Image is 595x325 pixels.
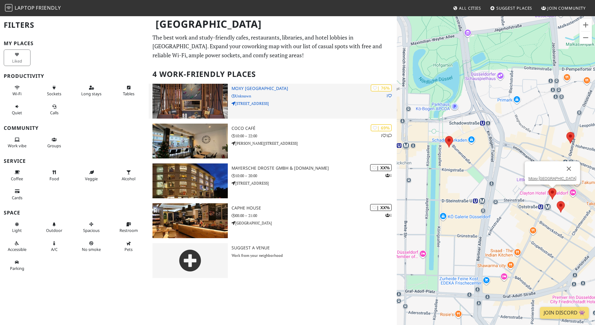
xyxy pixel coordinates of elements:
span: Suggest Places [496,5,532,11]
button: Work vibe [4,134,30,151]
a: Mayersche Droste GmbH & Co.KG | XX% 1 Mayersche Droste GmbH & [DOMAIN_NAME] 10:00 – 20:00 [STREET... [149,163,397,198]
a: Moxy [GEOGRAPHIC_DATA] [528,176,576,181]
button: Veggie [78,167,105,184]
div: | XX% [370,164,392,171]
span: Natural light [12,228,22,233]
p: Work from your neighborhood [232,252,397,258]
span: Outdoor area [46,228,62,233]
h3: Moxy [GEOGRAPHIC_DATA] [232,86,397,91]
button: Zoom out [579,31,592,44]
a: Suggest a Venue Work from your neighborhood [149,243,397,278]
button: Food [41,167,68,184]
span: Veggie [85,176,98,181]
h3: Mayersche Droste GmbH & [DOMAIN_NAME] [232,166,397,171]
span: Long stays [81,91,101,97]
span: Quiet [12,110,22,115]
a: Suggest Places [488,2,535,14]
span: Accessible [8,247,26,252]
img: Moxy Duesseldorf City [152,84,228,119]
button: Close [561,161,576,176]
button: Long stays [78,82,105,99]
div: | 69% [371,124,392,131]
div: | XX% [370,204,392,211]
a: Caphe House | XX% 1 Caphe House 08:00 – 21:00 [GEOGRAPHIC_DATA] [149,203,397,238]
span: Restroom [119,228,138,233]
span: Parking [10,266,24,271]
button: Quiet [4,101,30,118]
button: Accessible [4,238,30,255]
div: | 76% [371,84,392,92]
p: 1 1 [381,133,392,139]
a: COCO Café | 69% 11 COCO Café 10:00 – 22:00 [PERSON_NAME][STREET_ADDRESS] [149,124,397,158]
button: Spacious [78,219,105,236]
span: People working [8,143,26,148]
button: Coffee [4,167,30,184]
span: Food [49,176,59,181]
h3: Productivity [4,73,145,79]
img: Mayersche Droste GmbH & Co.KG [152,163,228,198]
span: Work-friendly tables [123,91,134,97]
p: Unknown [232,93,397,99]
span: Spacious [83,228,100,233]
p: 08:00 – 21:00 [232,213,397,219]
p: [STREET_ADDRESS] [232,101,397,106]
button: Cards [4,186,30,203]
button: Groups [41,134,68,151]
button: Restroom [115,219,142,236]
h3: Space [4,210,145,216]
a: LaptopFriendly LaptopFriendly [5,3,61,14]
span: Credit cards [12,195,22,200]
p: [PERSON_NAME][STREET_ADDRESS] [232,140,397,146]
h2: 4 Work-Friendly Places [152,65,393,84]
span: All Cities [459,5,481,11]
span: Group tables [47,143,61,148]
button: Parking [4,257,30,274]
button: No smoke [78,238,105,255]
span: Pet friendly [124,247,133,252]
p: 1 [385,172,392,178]
button: Light [4,219,30,236]
button: Sockets [41,82,68,99]
span: Coffee [11,176,23,181]
button: Alcohol [115,167,142,184]
p: The best work and study-friendly cafes, restaurants, libraries, and hotel lobbies in [GEOGRAPHIC_... [152,33,393,60]
h3: Service [4,158,145,164]
p: 1 [385,212,392,218]
span: Smoke free [82,247,101,252]
a: Join Discord 👾 [540,307,589,319]
a: All Cities [450,2,484,14]
img: Caphe House [152,203,228,238]
img: gray-place-d2bdb4477600e061c01bd816cc0f2ef0cfcb1ca9e3ad78868dd16fb2af073a21.png [152,243,228,278]
button: Tables [115,82,142,99]
span: Laptop [15,4,35,11]
h1: [GEOGRAPHIC_DATA] [151,16,396,33]
span: Join Community [547,5,586,11]
a: Join Community [539,2,588,14]
span: Friendly [36,4,61,11]
p: 10:00 – 22:00 [232,133,397,139]
h2: Filters [4,16,145,35]
button: Pets [115,238,142,255]
button: A/C [41,238,68,255]
h3: Suggest a Venue [232,245,397,251]
span: Stable Wi-Fi [12,91,21,97]
p: 1 [386,93,392,99]
span: Alcohol [122,176,135,181]
span: Air conditioned [51,247,58,252]
img: COCO Café [152,124,228,158]
button: Zoom in [579,19,592,31]
p: [GEOGRAPHIC_DATA] [232,220,397,226]
span: Power sockets [47,91,61,97]
button: Calls [41,101,68,118]
h3: COCO Café [232,126,397,131]
button: Outdoor [41,219,68,236]
h3: My Places [4,40,145,46]
img: LaptopFriendly [5,4,12,12]
span: Video/audio calls [50,110,59,115]
button: Wi-Fi [4,82,30,99]
p: 10:00 – 20:00 [232,173,397,179]
h3: Community [4,125,145,131]
a: Moxy Duesseldorf City | 76% 1 Moxy [GEOGRAPHIC_DATA] Unknown [STREET_ADDRESS] [149,84,397,119]
p: [STREET_ADDRESS] [232,180,397,186]
h3: Caphe House [232,205,397,211]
